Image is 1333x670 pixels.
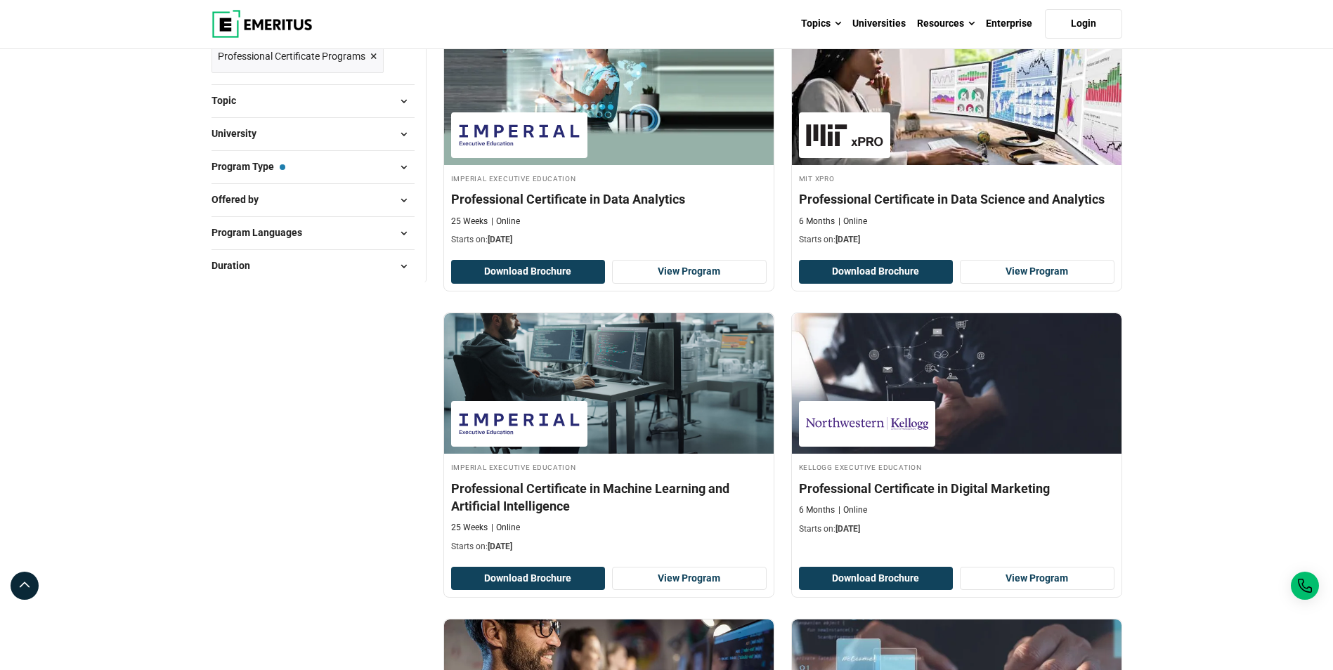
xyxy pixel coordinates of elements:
[491,522,520,534] p: Online
[451,541,767,553] p: Starts on:
[218,48,365,64] span: Professional Certificate Programs
[444,313,774,454] img: Professional Certificate in Machine Learning and Artificial Intelligence | Online AI and Machine ...
[212,91,415,112] button: Topic
[799,260,954,284] button: Download Brochure
[212,256,415,277] button: Duration
[799,504,835,516] p: 6 Months
[1045,9,1122,39] a: Login
[488,541,512,551] span: [DATE]
[799,480,1114,497] h4: Professional Certificate in Digital Marketing
[491,216,520,228] p: Online
[792,313,1121,454] img: Professional Certificate in Digital Marketing | Online Digital Marketing Course
[799,567,954,591] button: Download Brochure
[212,190,415,211] button: Offered by
[212,223,415,244] button: Program Languages
[835,235,860,244] span: [DATE]
[799,216,835,228] p: 6 Months
[212,40,384,73] a: Professional Certificate Programs ×
[458,408,580,440] img: Imperial Executive Education
[451,522,488,534] p: 25 Weeks
[612,260,767,284] a: View Program
[451,234,767,246] p: Starts on:
[799,234,1114,246] p: Starts on:
[799,461,1114,473] h4: Kellogg Executive Education
[458,119,580,151] img: Imperial Executive Education
[806,119,883,151] img: MIT xPRO
[212,157,415,178] button: Program Type
[451,172,767,184] h4: Imperial Executive Education
[451,567,606,591] button: Download Brochure
[451,461,767,473] h4: Imperial Executive Education
[838,504,867,516] p: Online
[960,260,1114,284] a: View Program
[960,567,1114,591] a: View Program
[444,313,774,560] a: AI and Machine Learning Course by Imperial Executive Education - October 16, 2025 Imperial Execut...
[451,216,488,228] p: 25 Weeks
[799,190,1114,208] h4: Professional Certificate in Data Science and Analytics
[792,25,1121,254] a: Data Science and Analytics Course by MIT xPRO - October 16, 2025 MIT xPRO MIT xPRO Professional C...
[451,190,767,208] h4: Professional Certificate in Data Analytics
[444,25,774,165] img: Professional Certificate in Data Analytics | Online AI and Machine Learning Course
[444,25,774,254] a: AI and Machine Learning Course by Imperial Executive Education - October 16, 2025 Imperial Execut...
[612,567,767,591] a: View Program
[212,225,313,240] span: Program Languages
[799,172,1114,184] h4: MIT xPRO
[212,159,285,174] span: Program Type
[451,260,606,284] button: Download Brochure
[212,93,247,108] span: Topic
[488,235,512,244] span: [DATE]
[806,408,928,440] img: Kellogg Executive Education
[212,192,270,207] span: Offered by
[212,126,268,141] span: University
[451,480,767,515] h4: Professional Certificate in Machine Learning and Artificial Intelligence
[838,216,867,228] p: Online
[212,258,261,273] span: Duration
[370,46,377,67] span: ×
[799,523,1114,535] p: Starts on:
[835,524,860,534] span: [DATE]
[792,313,1121,542] a: Digital Marketing Course by Kellogg Executive Education - October 16, 2025 Kellogg Executive Educ...
[212,124,415,145] button: University
[792,25,1121,165] img: Professional Certificate in Data Science and Analytics | Online Data Science and Analytics Course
